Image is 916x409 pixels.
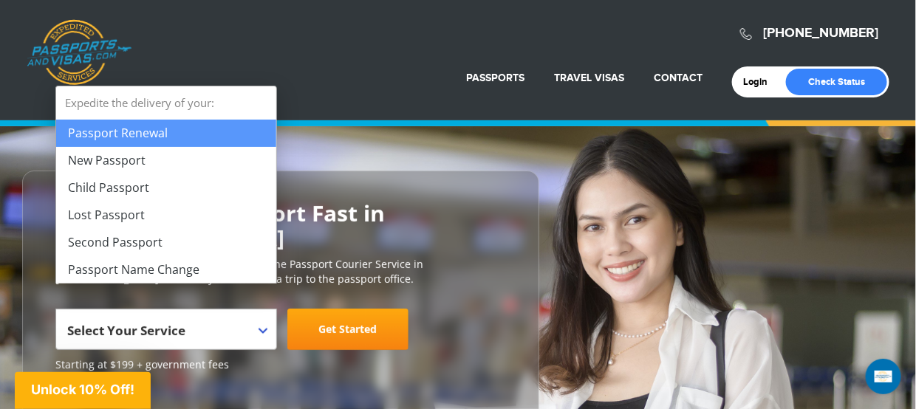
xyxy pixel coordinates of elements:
li: Child Passport [56,174,276,202]
span: Select Your Service [55,309,277,350]
li: Passport Name Change [56,256,276,283]
a: [PHONE_NUMBER] [763,25,878,41]
p: [DOMAIN_NAME] is the #1 most trusted online Passport Courier Service in [GEOGRAPHIC_DATA]. We sav... [55,257,506,286]
div: Open Intercom Messenger [866,359,901,394]
strong: Expedite the delivery of your: [56,86,276,120]
li: Lost Passport [56,202,276,229]
a: Travel Visas [554,72,624,84]
li: Expedite the delivery of your: [56,86,276,283]
li: Second Passport [56,229,276,256]
span: Select Your Service [67,315,262,356]
span: Unlock 10% Off! [31,382,134,397]
a: Passports [466,72,524,84]
li: Passport Renewal [56,120,276,147]
a: Contact [654,72,703,84]
span: Select Your Service [67,322,185,339]
div: Unlock 10% Off! [15,372,151,409]
a: Get Started [287,309,409,350]
span: Starting at $199 + government fees [55,357,506,372]
a: Login [743,76,778,88]
a: Check Status [786,69,887,95]
li: New Passport [56,147,276,174]
h2: Get Your U.S. Passport Fast in [GEOGRAPHIC_DATA] [55,201,506,250]
a: Passports & [DOMAIN_NAME] [27,19,131,86]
